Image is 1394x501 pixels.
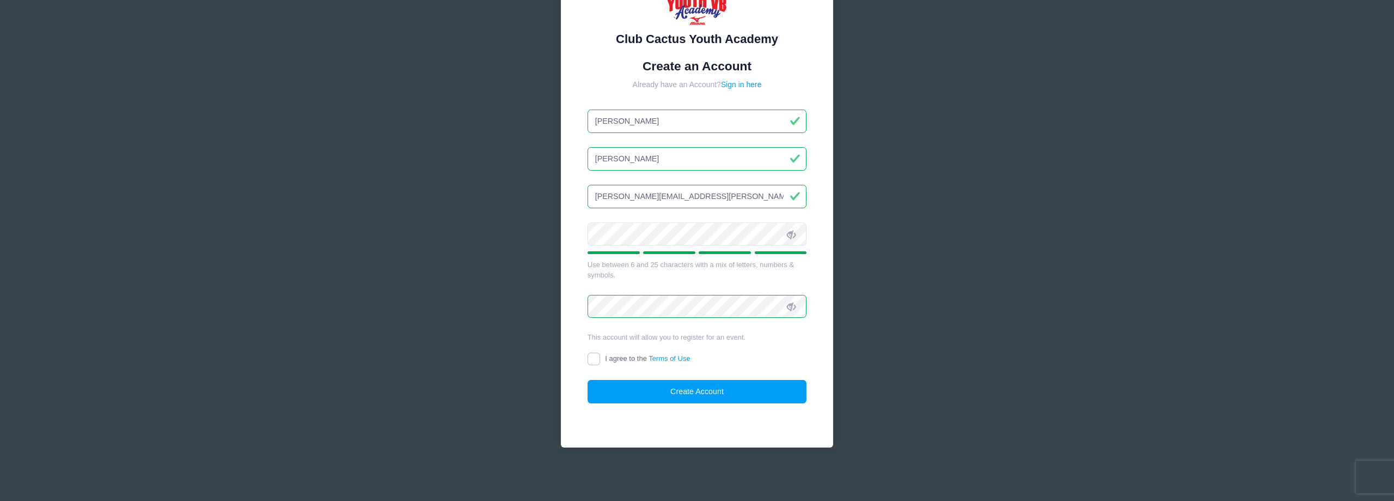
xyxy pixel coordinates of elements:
[588,59,807,74] h1: Create an Account
[588,185,807,208] input: Email
[588,110,807,133] input: First Name
[605,354,690,363] span: I agree to the
[588,147,807,171] input: Last Name
[721,80,762,89] a: Sign in here
[649,354,690,363] a: Terms of Use
[588,79,807,90] div: Already have an Account?
[588,380,807,403] button: Create Account
[588,353,600,365] input: I agree to theTerms of Use
[588,30,807,48] div: Club Cactus Youth Academy
[588,259,807,281] div: Use between 6 and 25 characters with a mix of letters, numbers & symbols.
[588,332,807,343] div: This account will allow you to register for an event.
